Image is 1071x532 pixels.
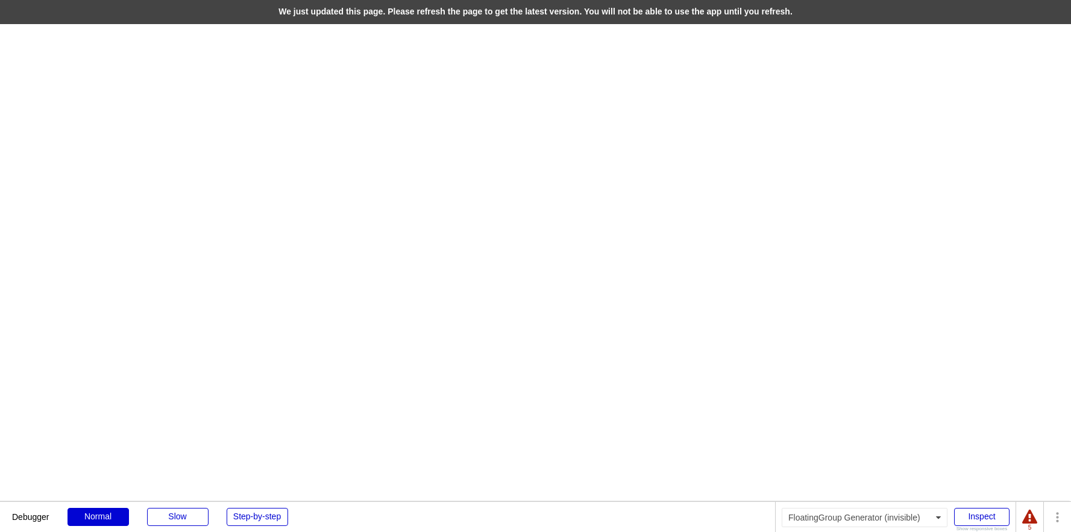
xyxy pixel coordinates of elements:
[12,502,49,521] div: Debugger
[954,527,1010,531] div: Show responsive boxes
[227,508,288,526] div: Step-by-step
[954,508,1010,526] div: Inspect
[1022,525,1037,531] div: 5
[147,508,209,526] div: Slow
[68,508,129,526] div: Normal
[782,508,947,527] div: FloatingGroup Generator (invisible)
